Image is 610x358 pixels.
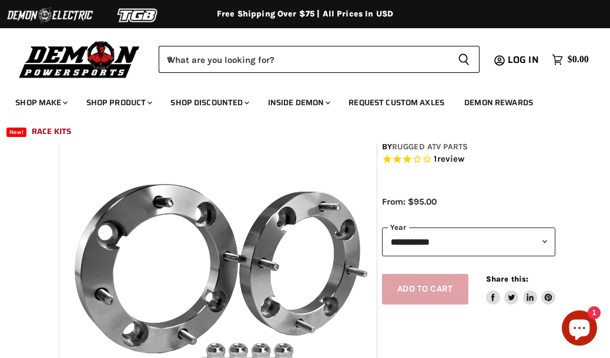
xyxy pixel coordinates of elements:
a: Demon Rewards [455,91,542,115]
span: Share this: [486,275,528,283]
ul: Main menu [6,86,586,143]
select: year [382,227,556,256]
div: by [382,140,556,153]
img: Demon Powersports [15,38,144,80]
a: Log in [502,55,546,65]
a: Inside Demon [259,91,338,115]
span: review [437,154,465,165]
form: Product [159,46,480,73]
a: $0.00 [546,51,595,68]
a: Shop Discounted [162,91,256,115]
aside: Share this: [486,274,556,305]
span: Log in [508,52,539,67]
input: When autocomplete results are available use up and down arrows to review and enter to select [159,46,448,73]
span: 1 reviews [434,154,464,165]
span: From: $95.00 [382,196,437,207]
span: $0.00 [568,54,589,65]
inbox-online-store-chat: Shopify online store chat [558,310,601,349]
button: Search [448,46,480,73]
a: Shop Product [78,91,160,115]
a: Shop Make [6,91,75,115]
a: Request Custom Axles [340,91,453,115]
span: Rated 3.0 out of 5 stars 1 reviews [382,153,556,166]
a: Race Kits [23,119,80,143]
span: New! [6,128,26,137]
a: Rugged ATV Parts [392,142,468,152]
img: Demon Electric Logo 2 [6,4,94,26]
img: TGB Logo 2 [94,4,182,26]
